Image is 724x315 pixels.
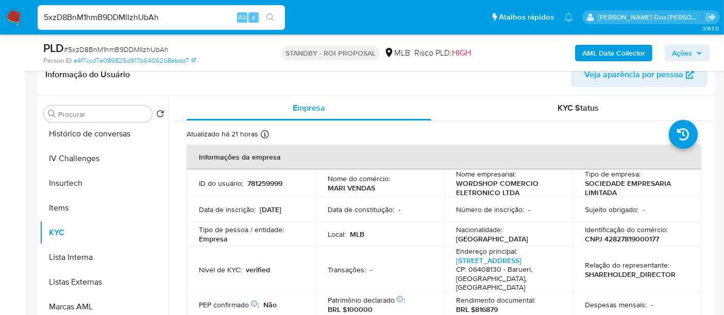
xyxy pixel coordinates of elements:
[499,12,554,23] span: Atalhos rápidos
[564,13,573,22] a: Notificações
[571,62,708,87] button: Veja aparência por pessoa
[40,196,169,220] button: Items
[199,179,243,188] p: ID do usuário :
[199,234,228,243] p: Empresa
[585,225,668,234] p: Identificação do comércio :
[328,295,405,305] p: Patrimônio declarado :
[575,45,652,61] button: AML Data Collector
[252,12,255,22] span: s
[457,179,557,197] p: WORDSHOP COMERCIO ELETRONICO LTDA
[370,265,372,274] p: -
[246,265,270,274] p: verified
[457,205,525,214] p: Número de inscrição :
[40,121,169,146] button: Histórico de conversas
[40,245,169,270] button: Lista Interna
[457,295,536,305] p: Rendimento documental :
[40,171,169,196] button: Insurtech
[328,174,390,183] p: Nome do comércio :
[452,47,471,59] span: HIGH
[64,44,169,55] span: # 5xzD8BnM1hmB9DDMlIzhUbAh
[350,230,364,239] p: MLB
[457,169,516,179] p: Nome empresarial :
[585,270,676,279] p: SHAREHOLDER_DIRECTOR
[199,225,284,234] p: Tipo de pessoa / entidade :
[40,146,169,171] button: IV Challenges
[651,300,653,309] p: -
[585,300,647,309] p: Despesas mensais :
[263,300,277,309] p: Não
[585,179,685,197] p: SOCIEDADE EMPRESARIA LIMITADA
[457,247,518,256] p: Endereço principal :
[38,11,285,24] input: Pesquise usuários ou casos...
[665,45,710,61] button: Ações
[328,183,375,192] p: MARI VENDAS
[585,169,641,179] p: Tipo de empresa :
[48,110,56,118] button: Procurar
[585,260,669,270] p: Relação do representante :
[74,56,196,65] a: e4f7ccd7e089825d917b64062b8ebdd7
[457,305,498,314] p: BRL $816879
[585,234,659,243] p: CNPJ 42827819000177
[281,46,380,60] p: STANDBY - ROI PROPOSAL
[457,225,503,234] p: Nacionalidade :
[529,205,531,214] p: -
[40,220,169,245] button: KYC
[187,129,258,139] p: Atualizado há 21 horas
[672,45,692,61] span: Ações
[238,12,246,22] span: Alt
[582,45,645,61] b: AML Data Collector
[260,10,281,25] button: search-icon
[247,179,282,188] p: 781259999
[187,145,701,169] th: Informações da empresa
[702,24,719,32] span: 3.163.0
[457,234,529,243] p: [GEOGRAPHIC_DATA]
[43,40,64,56] b: PLD
[58,110,148,119] input: Procurar
[43,56,72,65] b: Person ID
[328,305,373,314] p: BRL $100000
[199,205,256,214] p: Data de inscrição :
[328,205,394,214] p: Data de constituição :
[705,12,716,23] a: Sair
[384,47,410,59] div: MLB
[457,255,522,266] a: [STREET_ADDRESS]
[584,62,683,87] span: Veja aparência por pessoa
[328,265,366,274] p: Transações :
[398,205,400,214] p: -
[585,205,638,214] p: Sujeito obrigado :
[199,300,259,309] p: PEP confirmado :
[40,270,169,294] button: Listas Externas
[45,69,130,80] h1: Informação do Usuário
[156,110,164,121] button: Retornar ao pedido padrão
[328,230,346,239] p: Local :
[260,205,281,214] p: [DATE]
[598,12,702,22] p: renato.lopes@mercadopago.com.br
[643,205,645,214] p: -
[457,265,557,292] h4: CP: 06408130 - Barueri, [GEOGRAPHIC_DATA], [GEOGRAPHIC_DATA]
[558,102,599,114] span: KYC Status
[199,265,242,274] p: Nível de KYC :
[293,102,325,114] span: Empresa
[414,47,471,59] span: Risco PLD:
